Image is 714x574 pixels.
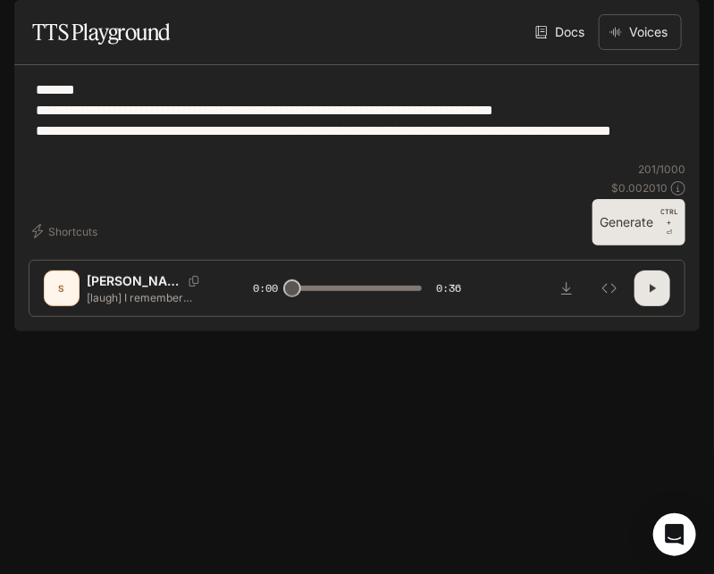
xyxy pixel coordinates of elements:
div: S [47,274,76,303]
p: [PERSON_NAME] [87,272,181,290]
button: Download audio [549,270,584,306]
p: ⏎ [660,206,678,238]
button: Copy Voice ID [181,276,206,287]
p: $ 0.002010 [611,180,668,195]
p: [laugh] I remember when I was in like .. 5th grade.. I was friends with this girl who was a grade... [87,290,210,305]
button: Voices [599,14,682,50]
p: CTRL + [660,206,678,228]
p: 201 / 1000 [638,162,685,177]
h1: TTS Playground [32,14,171,50]
a: Docs [532,14,592,50]
span: 0:36 [436,279,461,297]
button: Inspect [592,270,627,306]
button: GenerateCTRL +⏎ [592,199,685,245]
span: 0:00 [253,279,278,297]
div: Open Intercom Messenger [653,513,696,556]
button: Shortcuts [29,217,105,245]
